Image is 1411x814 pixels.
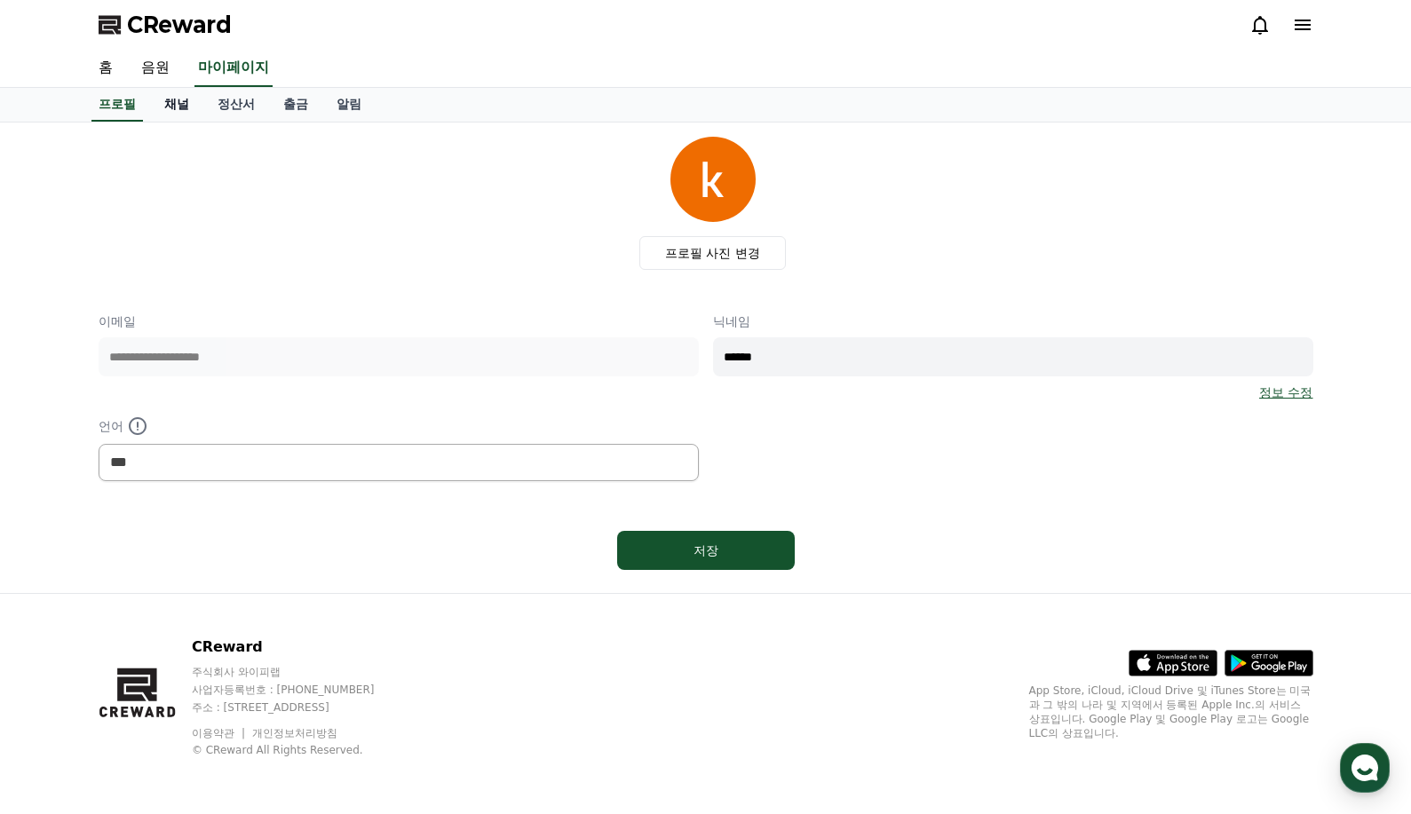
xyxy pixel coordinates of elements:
a: 음원 [127,50,184,87]
a: 개인정보처리방침 [252,727,337,739]
p: 닉네임 [713,312,1313,330]
a: 채널 [150,88,203,122]
a: 이용약관 [192,727,248,739]
span: 홈 [56,589,67,604]
a: 정보 수정 [1259,383,1312,401]
a: 프로필 [91,88,143,122]
a: 홈 [84,50,127,87]
div: 저장 [653,541,759,559]
a: 정산서 [203,88,269,122]
p: App Store, iCloud, iCloud Drive 및 iTunes Store는 미국과 그 밖의 나라 및 지역에서 등록된 Apple Inc.의 서비스 상표입니다. Goo... [1029,684,1313,740]
button: 저장 [617,531,795,570]
p: CReward [192,636,408,658]
a: CReward [99,11,232,39]
span: 설정 [274,589,296,604]
p: 주식회사 와이피랩 [192,665,408,679]
a: 홈 [5,563,117,607]
a: 알림 [322,88,376,122]
p: © CReward All Rights Reserved. [192,743,408,757]
span: 대화 [163,590,184,605]
p: 사업자등록번호 : [PHONE_NUMBER] [192,683,408,697]
p: 주소 : [STREET_ADDRESS] [192,700,408,715]
span: CReward [127,11,232,39]
a: 설정 [229,563,341,607]
p: 이메일 [99,312,699,330]
label: 프로필 사진 변경 [639,236,786,270]
img: profile_image [670,137,756,222]
a: 마이페이지 [194,50,273,87]
a: 출금 [269,88,322,122]
p: 언어 [99,415,699,437]
a: 대화 [117,563,229,607]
